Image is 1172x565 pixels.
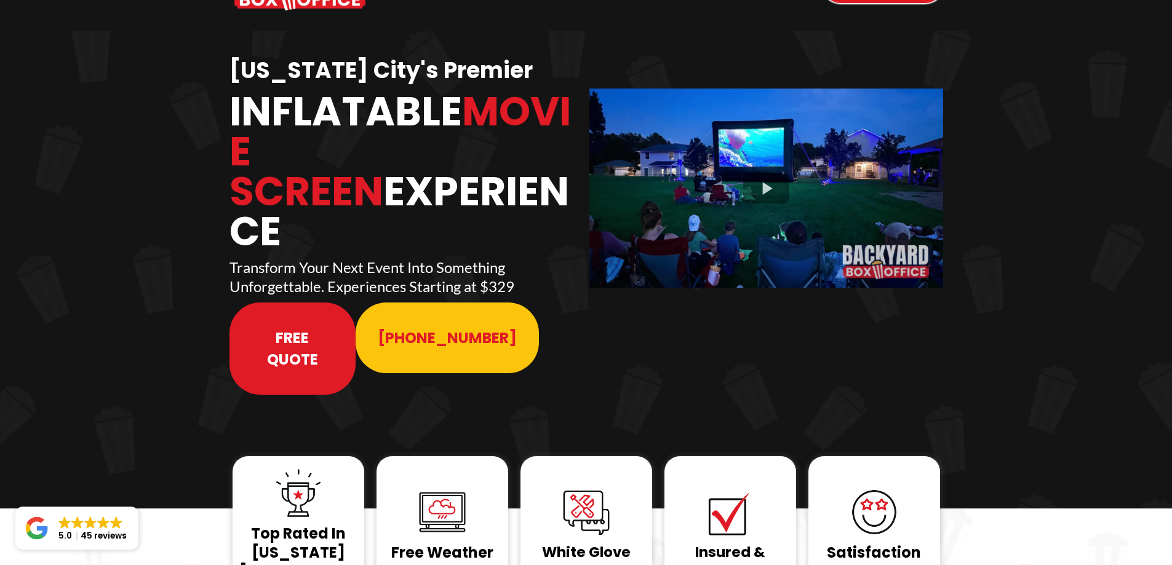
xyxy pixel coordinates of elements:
h1: [US_STATE] City's Premier [229,57,583,85]
h1: Top Rated In [236,524,361,543]
a: Close GoogleGoogleGoogleGoogleGoogle 5.045 reviews [15,507,138,550]
span: Free Quote [252,327,334,370]
span: [PHONE_NUMBER] [378,327,517,349]
a: Free Quote [229,302,356,395]
a: 913-214-1202 [356,302,539,373]
h1: Inflatable Experience [229,92,583,251]
span: Movie Screen [229,84,571,219]
p: Transform Your Next Event Into Something Unforgettable. Experiences Starting at $329 [229,258,583,296]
